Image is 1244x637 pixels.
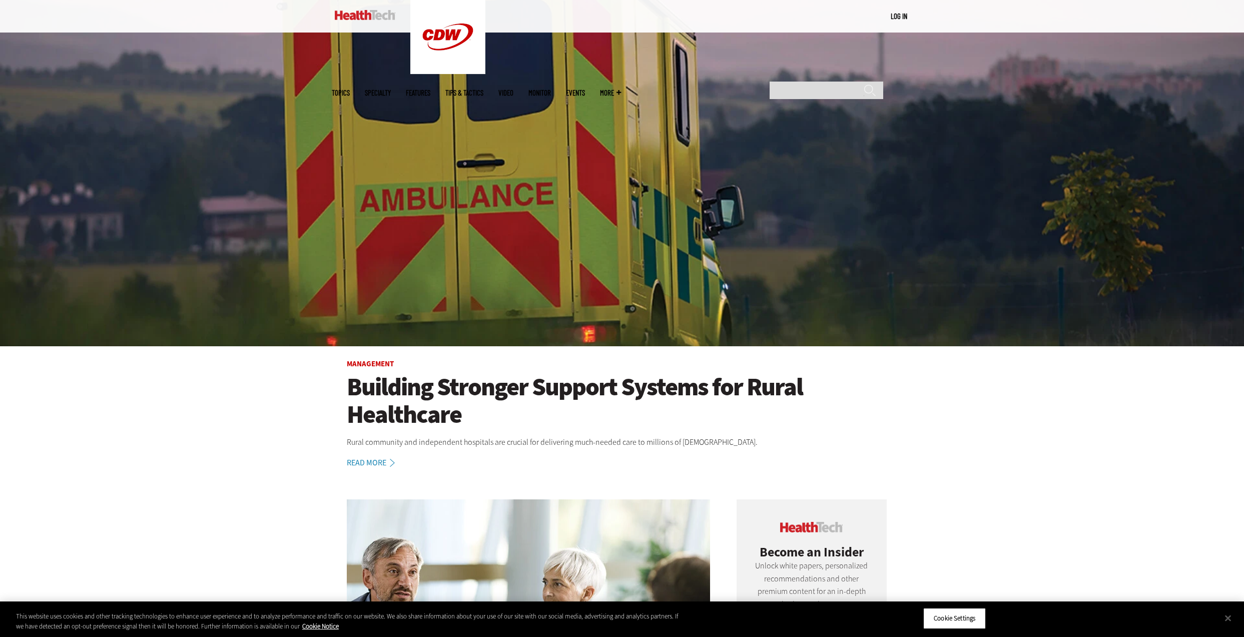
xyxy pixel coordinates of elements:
[335,10,395,20] img: Home
[347,459,406,467] a: Read More
[406,89,430,97] a: Features
[445,89,483,97] a: Tips & Tactics
[410,66,485,77] a: CDW
[1217,607,1239,629] button: Close
[347,436,897,449] p: Rural community and independent hospitals are crucial for delivering much-needed care to millions...
[347,373,897,428] a: Building Stronger Support Systems for Rural Healthcare
[600,89,621,97] span: More
[302,622,339,630] a: More information about your privacy
[566,89,585,97] a: Events
[923,608,986,629] button: Cookie Settings
[347,359,394,369] a: Management
[16,611,684,631] div: This website uses cookies and other tracking technologies to enhance user experience and to analy...
[332,89,350,97] span: Topics
[891,12,907,21] a: Log in
[760,543,864,560] span: Become an Insider
[498,89,513,97] a: Video
[752,559,872,610] p: Unlock white papers, personalized recommendations and other premium content for an in-depth look ...
[365,89,391,97] span: Specialty
[891,11,907,22] div: User menu
[528,89,551,97] a: MonITor
[780,522,843,532] img: cdw insider logo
